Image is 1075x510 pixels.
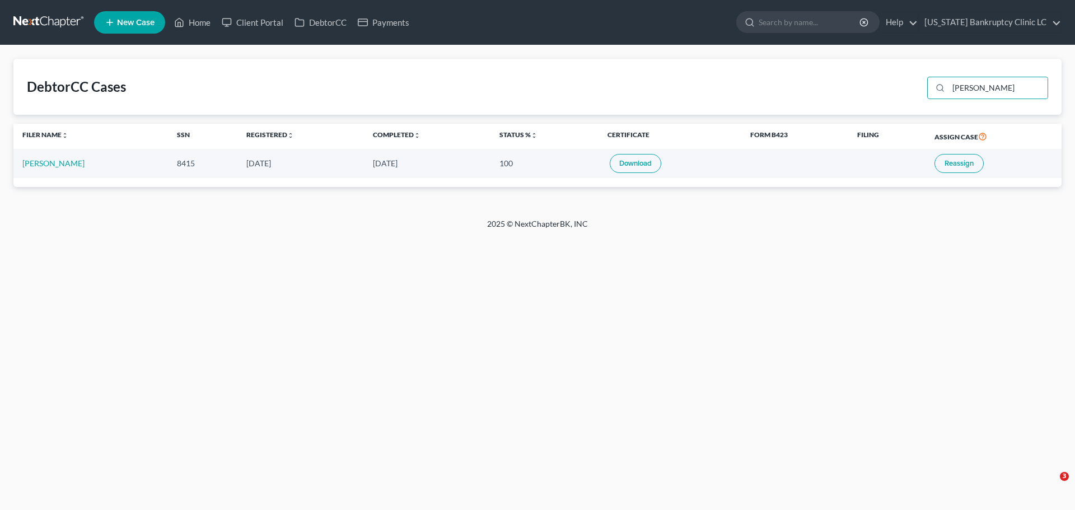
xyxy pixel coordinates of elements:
iframe: Intercom live chat [1037,472,1064,499]
button: Reassign [934,154,984,173]
td: 100 [490,149,599,177]
a: Payments [352,12,415,32]
a: [US_STATE] Bankruptcy Clinic LC [919,12,1061,32]
input: Search by name... [759,12,861,32]
span: 3 [1060,472,1069,481]
i: unfold_more [287,132,294,139]
div: 8415 [177,158,228,169]
a: Download [610,154,661,173]
td: [DATE] [364,149,490,177]
span: New Case [117,18,155,27]
a: Help [880,12,918,32]
th: Form B423 [741,124,848,149]
i: unfold_more [531,132,537,139]
span: Reassign [945,159,974,168]
a: Registeredunfold_more [246,130,294,139]
input: Search... [948,77,1048,99]
a: Client Portal [216,12,289,32]
th: Certificate [599,124,741,149]
a: Status %unfold_more [499,130,537,139]
a: Filer Nameunfold_more [22,130,68,139]
th: SSN [168,124,237,149]
i: unfold_more [414,132,420,139]
a: Home [169,12,216,32]
i: unfold_more [62,132,68,139]
a: [PERSON_NAME] [22,158,85,168]
td: [DATE] [237,149,364,177]
a: DebtorCC [289,12,352,32]
th: Filing [848,124,925,149]
div: 2025 © NextChapterBK, INC [218,218,857,238]
a: Completedunfold_more [373,130,420,139]
div: DebtorCC Cases [27,78,126,96]
th: Assign Case [926,124,1062,149]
